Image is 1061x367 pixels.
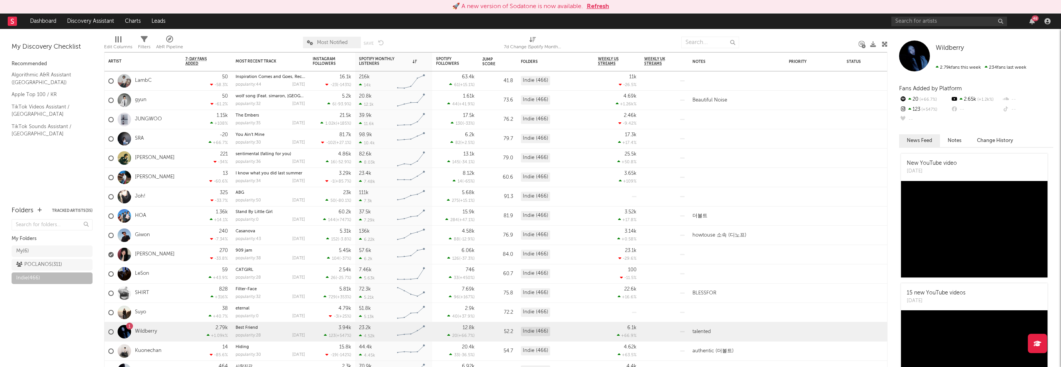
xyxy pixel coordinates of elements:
a: sentimental (falling for you) [236,152,291,156]
div: Indie (466) [521,173,550,182]
span: -23 [330,83,337,87]
span: 61 [454,83,459,87]
div: 13.1k [463,152,475,157]
div: 4.86k [338,152,351,157]
div: 3.14k [625,229,637,234]
span: 144 [328,218,335,222]
a: CATGIRL [236,268,253,272]
div: Artist [108,59,166,64]
a: SHIRT [135,290,149,296]
div: -58.3 % [210,82,228,87]
div: Stand By Little Girl [236,210,305,214]
div: howtouse 소속 (디노프) [689,232,750,238]
div: +109 % [619,179,637,184]
span: +15.1 % [460,199,473,203]
span: 1.02k [325,122,336,126]
button: Change History [969,134,1021,147]
div: 216k [359,74,370,79]
div: -34 % [214,159,228,164]
div: 5.45k [339,248,351,253]
span: +547 % [920,108,937,112]
div: 57.6k [359,248,371,253]
div: I know what you did last summer [236,171,305,176]
div: Edit Columns [104,42,132,52]
div: You Ain't Mine [236,133,305,137]
div: 23.4k [359,171,371,176]
svg: Chart title [394,245,428,264]
div: 82.6k [359,152,372,157]
div: 15.9k [463,210,475,215]
div: 5.31k [340,229,351,234]
div: 7d Change (Spotify Monthly Listeners) [504,33,562,55]
div: ( ) [453,179,475,184]
button: News Feed [899,134,940,147]
div: ( ) [450,140,475,145]
div: Indie (466) [521,76,550,85]
span: +747 % [337,218,350,222]
div: The Embers [236,113,305,118]
span: 44 [452,102,458,107]
input: Search for folders... [12,219,93,230]
div: Inspiration Comes and Goes, Record It Straight onto My Phone [236,75,305,79]
span: 88 [454,237,459,242]
div: Casanova [236,229,305,233]
div: +108 % [210,121,228,126]
span: -143 % [338,83,350,87]
a: Algorithmic A&R Assistant ([GEOGRAPHIC_DATA]) [12,71,85,86]
div: 4.69k [623,94,637,99]
div: Filters [138,33,150,55]
span: -93.9 % [336,102,350,107]
div: [DATE] [292,237,305,241]
div: ( ) [326,237,351,242]
span: Fans Added by Platform [899,86,962,91]
a: Filter-Face [236,287,257,291]
div: 37.5k [359,210,371,215]
div: My Discovery Checklist [12,42,93,52]
div: 14k [359,83,371,88]
div: 7.3k [359,198,372,203]
div: popularity: 0 [236,218,259,222]
span: +66.7 % [918,98,937,102]
div: -- [1002,105,1053,115]
div: My ( 6 ) [16,247,29,256]
div: Priority [789,59,820,64]
button: Tracked Artists(35) [52,209,93,213]
div: +1.26k % [616,101,637,107]
span: +27.1 % [336,141,350,145]
div: ( ) [323,217,351,222]
div: 25.5k [625,152,637,157]
a: Inspiration Comes and Goes, Record It Straight onto My Phone [236,75,362,79]
div: 50 [222,74,228,79]
div: popularity: 44 [236,83,261,87]
span: Most Notified [317,40,348,45]
span: +2.5 % [461,141,473,145]
div: Indie (466) [521,192,550,201]
span: -37 % [340,257,350,261]
div: Most Recent Track [236,59,293,64]
div: ( ) [321,140,351,145]
a: TikTok Videos Assistant / [GEOGRAPHIC_DATA] [12,103,85,118]
span: -80.1 % [337,199,350,203]
div: 23k [343,190,351,195]
div: popularity: 30 [236,140,261,145]
div: Recommended [12,59,93,69]
div: 더볼트 [689,213,711,219]
div: +14.1 % [210,217,228,222]
div: +0.58 % [617,237,637,242]
span: 145 [452,160,459,164]
button: 48 [1029,18,1035,24]
span: +85.7 % [335,179,350,184]
a: Best Friend [236,326,258,330]
a: Leads [146,14,171,29]
div: -26.5 % [619,82,637,87]
div: [DATE] [292,160,305,164]
div: A&R Pipeline [156,42,183,52]
div: popularity: 32 [236,102,261,106]
div: ( ) [451,121,475,126]
div: Status [847,59,897,64]
div: +50.8 % [617,159,637,164]
svg: Chart title [394,168,428,187]
span: 82 [455,141,460,145]
a: LambC [135,78,152,84]
a: The Embers [236,113,259,118]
